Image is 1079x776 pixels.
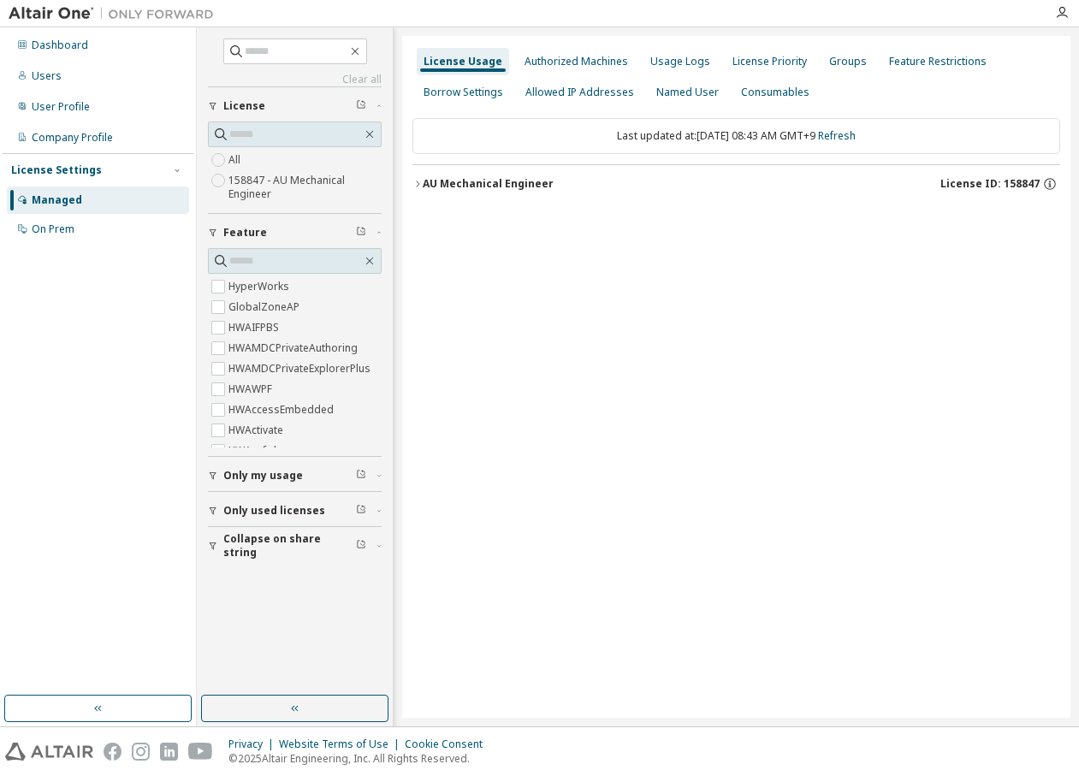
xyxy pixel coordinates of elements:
button: Only used licenses [208,492,382,530]
div: License Usage [424,55,502,68]
img: facebook.svg [104,743,122,761]
div: On Prem [32,222,74,236]
span: Clear filter [356,226,366,240]
button: Collapse on share string [208,527,382,565]
span: Collapse on share string [223,532,356,560]
div: Usage Logs [650,55,710,68]
div: Consumables [741,86,809,99]
div: User Profile [32,100,90,114]
button: License [208,87,382,125]
span: Clear filter [356,539,366,553]
label: HWAMDCPrivateAuthoring [228,338,361,358]
label: HWActivate [228,420,287,441]
label: HyperWorks [228,276,293,297]
div: Dashboard [32,39,88,52]
span: Only used licenses [223,504,325,518]
div: Website Terms of Use [279,737,405,751]
label: GlobalZoneAP [228,297,303,317]
a: Clear all [208,73,382,86]
div: Cookie Consent [405,737,493,751]
div: Users [32,69,62,83]
div: Groups [829,55,867,68]
img: Altair One [9,5,222,22]
div: Feature Restrictions [889,55,987,68]
div: Company Profile [32,131,113,145]
img: altair_logo.svg [5,743,93,761]
button: AU Mechanical EngineerLicense ID: 158847 [412,165,1060,203]
p: © 2025 Altair Engineering, Inc. All Rights Reserved. [228,751,493,766]
label: HWAMDCPrivateExplorerPlus [228,358,374,379]
span: Clear filter [356,99,366,113]
img: youtube.svg [188,743,213,761]
label: HWAIFPBS [228,317,282,338]
div: License Settings [11,163,102,177]
label: HWAcufwh [228,441,283,461]
button: Feature [208,214,382,252]
button: Only my usage [208,457,382,495]
img: linkedin.svg [160,743,178,761]
label: All [228,150,244,170]
span: License [223,99,265,113]
div: Authorized Machines [525,55,628,68]
div: License Priority [732,55,807,68]
label: HWAccessEmbedded [228,400,337,420]
div: Last updated at: [DATE] 08:43 AM GMT+9 [412,118,1060,154]
div: Privacy [228,737,279,751]
div: Borrow Settings [424,86,503,99]
span: Feature [223,226,267,240]
span: License ID: 158847 [940,177,1040,191]
div: Named User [656,86,719,99]
a: Refresh [818,128,856,143]
div: Managed [32,193,82,207]
span: Clear filter [356,504,366,518]
span: Clear filter [356,469,366,483]
div: AU Mechanical Engineer [423,177,554,191]
img: instagram.svg [132,743,150,761]
label: HWAWPF [228,379,276,400]
div: Allowed IP Addresses [525,86,634,99]
span: Only my usage [223,469,303,483]
label: 158847 - AU Mechanical Engineer [228,170,382,204]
